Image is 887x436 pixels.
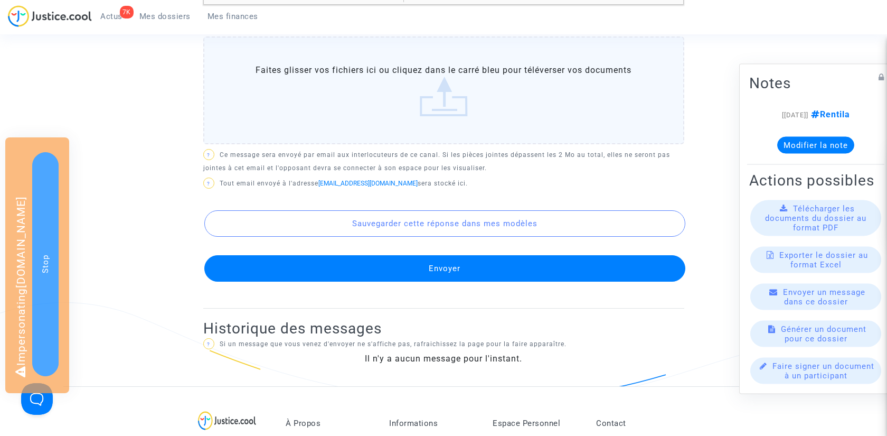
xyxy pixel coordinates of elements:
[5,137,69,393] div: Impersonating
[808,109,850,119] span: Rentila
[131,8,199,24] a: Mes dossiers
[203,319,684,338] h2: Historique des messages
[204,210,685,237] button: Sauvegarder cette réponse dans mes modèles
[777,136,854,153] button: Modifier la note
[203,352,684,365] div: Il n'y a aucun message pour l'instant.
[92,8,131,24] a: 7KActus
[207,152,210,158] span: ?
[207,12,258,21] span: Mes finances
[749,171,882,189] h2: Actions possibles
[781,324,866,343] span: Générer un document pour ce dossier
[139,12,191,21] span: Mes dossiers
[389,419,477,428] p: Informations
[207,181,210,187] span: ?
[783,287,865,306] span: Envoyer un message dans ce dossier
[286,419,373,428] p: À Propos
[203,177,684,190] p: Tout email envoyé à l'adresse sera stocké ici.
[772,361,874,380] span: Faire signer un document à un participant
[8,5,92,27] img: jc-logo.svg
[493,419,580,428] p: Espace Personnel
[779,250,868,269] span: Exporter le dossier au format Excel
[41,255,50,273] span: Stop
[318,180,418,187] a: [EMAIL_ADDRESS][DOMAIN_NAME]
[100,12,122,21] span: Actus
[32,152,59,376] button: Stop
[203,149,684,175] p: Ce message sera envoyé par email aux interlocuteurs de ce canal. Si les pièces jointes dépassent ...
[199,8,267,24] a: Mes finances
[198,411,257,430] img: logo-lg.svg
[204,255,685,282] button: Envoyer
[207,341,210,347] span: ?
[782,110,808,118] span: [[DATE]]
[203,338,684,351] p: Si un message que vous venez d'envoyer ne s'affiche pas, rafraichissez la page pour la faire appa...
[765,203,866,232] span: Télécharger les documents du dossier au format PDF
[596,419,684,428] p: Contact
[749,73,882,92] h2: Notes
[21,383,53,415] iframe: Help Scout Beacon - Open
[120,6,134,18] div: 7K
